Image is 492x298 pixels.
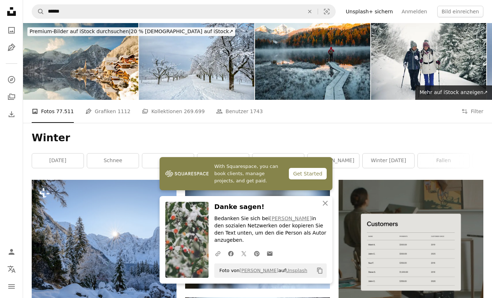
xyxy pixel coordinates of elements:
[397,6,431,17] a: Anmelden
[214,202,327,212] h3: Danke sagen!
[32,132,483,144] h1: Winter
[341,6,397,17] a: Unsplash+ sichern
[216,100,263,123] a: Benutzer 1743
[4,72,19,87] a: Entdecken
[314,264,326,277] button: In die Zwischenablage kopieren
[4,90,19,104] a: Kollektionen
[263,246,276,261] a: Via E-Mail teilen teilen
[32,154,84,168] a: [DATE]
[4,245,19,259] a: Anmelden / Registrieren
[4,40,19,55] a: Grafiken
[250,246,263,261] a: Auf Pinterest teilen
[85,100,130,123] a: Grafiken 1112
[4,279,19,294] button: Menü
[418,154,469,168] a: fallen
[4,262,19,276] button: Sprache
[371,23,486,100] img: Mother and daughter hiking in beautiful mountains on a snowy winter day.
[23,23,240,40] a: Premium-Bilder auf iStock durchsuchen|20 % [DEMOGRAPHIC_DATA] auf iStock↗
[32,5,44,18] button: Unsplash suchen
[255,23,370,100] img: Mann auf Promenade über Bergsee an frostigem Morgen
[437,6,483,17] button: Bild einreichen
[224,246,237,261] a: Auf Facebook teilen
[23,23,138,100] img: The snow covered village of Hallstatt in the Austrian Alps
[142,154,194,168] a: Feder
[289,168,327,179] div: Get Started
[87,154,139,168] a: Schnee
[214,163,283,184] span: With Squarespace, you can book clients, manage projects, and get paid.
[30,28,131,34] span: Premium-Bilder auf iStock durchsuchen |
[30,28,233,34] span: 20 % [DEMOGRAPHIC_DATA] auf iStock ↗
[252,154,304,168] a: [PERSON_NAME]
[237,246,250,261] a: Auf Twitter teilen
[197,154,249,168] a: Natur
[139,23,254,100] img: Apfelbaumgarten im verschneiten Winter
[216,265,307,276] span: Foto von auf
[318,5,335,18] button: Visuelle Suche
[240,268,278,273] a: [PERSON_NAME]
[308,154,359,168] a: [PERSON_NAME]
[160,157,332,190] a: With Squarespace, you can book clients, manage projects, and get paid.Get Started
[32,283,176,289] a: Die Sonne scheint über den verschneiten Bergen
[184,107,205,115] span: 269.699
[142,100,205,123] a: Kollektionen 269.699
[302,5,318,18] button: Löschen
[32,4,336,19] form: Finden Sie Bildmaterial auf der ganzen Webseite
[363,154,414,168] a: Winter [DATE]
[4,23,19,37] a: Fotos
[117,107,130,115] span: 1112
[214,215,327,244] p: Bedanken Sie sich bei in den sozialen Netzwerken oder kopieren Sie den Text unten, um den die Per...
[165,168,209,179] img: file-1747939142011-51e5cc87e3c9
[461,100,483,123] button: Filter
[250,107,263,115] span: 1743
[286,268,307,273] a: Unsplash
[4,107,19,121] a: Bisherige Downloads
[420,89,488,95] span: Mehr auf iStock anzeigen ↗
[270,215,312,221] a: [PERSON_NAME]
[415,85,492,100] a: Mehr auf iStock anzeigen↗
